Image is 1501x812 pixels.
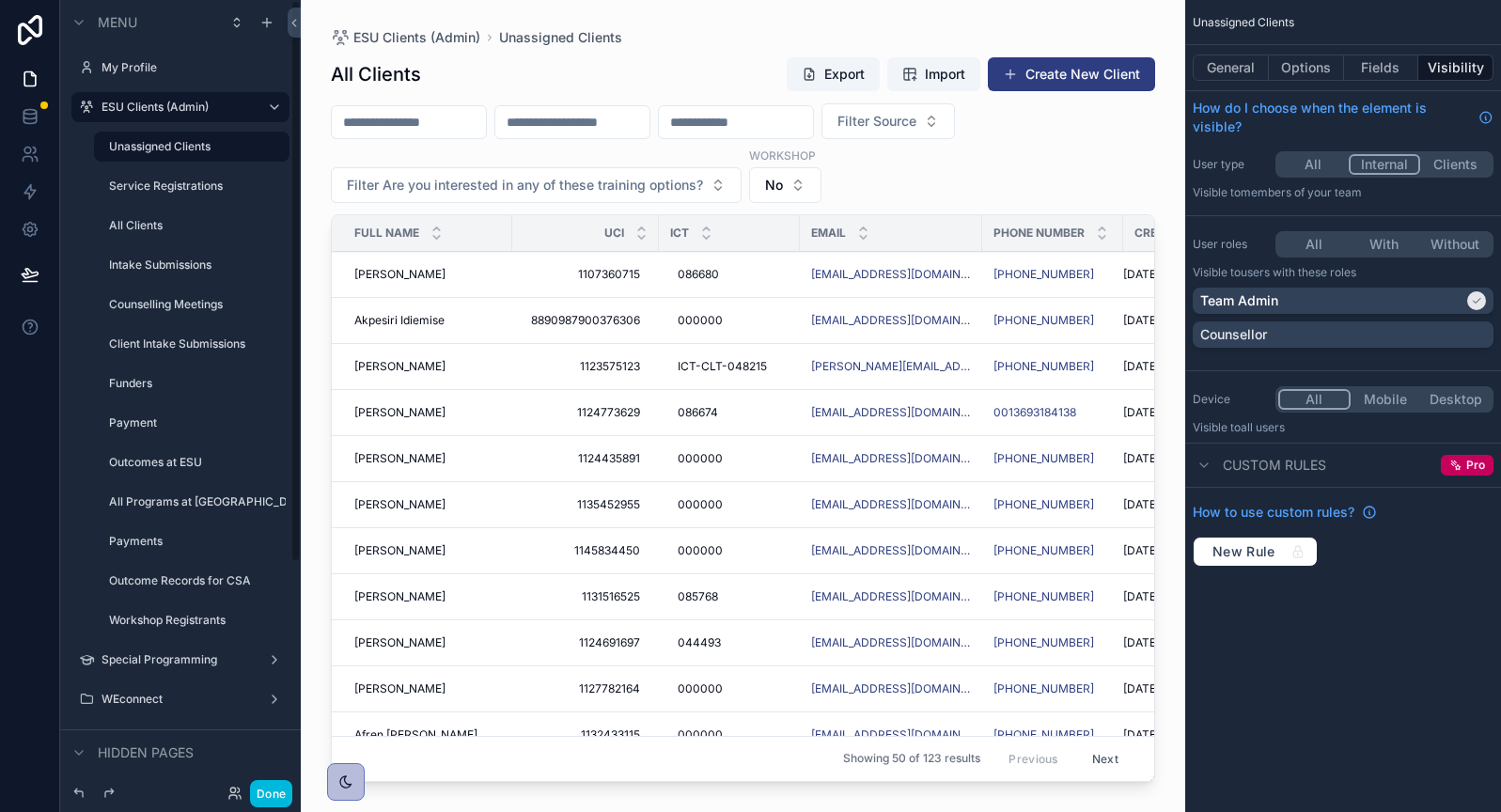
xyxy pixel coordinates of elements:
[109,218,278,233] label: All Clients
[1193,392,1268,407] label: Device
[1134,226,1187,241] span: Created
[98,743,194,762] span: Hidden pages
[109,336,278,351] label: Client Intake Submissions
[354,226,419,241] span: Full Name
[1344,55,1419,81] button: Fields
[993,226,1085,241] span: Phone Number
[1278,389,1351,410] button: All
[1193,237,1268,252] label: User roles
[1193,55,1269,81] button: General
[1420,389,1491,410] button: Desktop
[109,258,278,273] label: Intake Submissions
[1200,325,1267,344] p: Counsellor
[1269,55,1344,81] button: Options
[1418,55,1493,81] button: Visibility
[102,60,278,75] label: My Profile
[1466,458,1485,473] span: Pro
[1241,185,1362,199] span: Members of your team
[109,613,278,628] label: Workshop Registrants
[109,139,278,154] label: Unassigned Clients
[109,179,278,194] label: Service Registrations
[1193,503,1377,522] a: How to use custom rules?
[250,780,292,807] button: Done
[1241,420,1285,434] span: all users
[1278,154,1349,175] button: All
[1349,234,1419,255] button: With
[1349,154,1421,175] button: Internal
[1193,265,1493,280] p: Visible to
[109,494,286,509] label: All Programs at [GEOGRAPHIC_DATA]
[1278,234,1349,255] button: All
[102,692,252,707] label: WEconnect
[102,100,252,115] label: ESU Clients (Admin)
[109,297,278,312] label: Counselling Meetings
[1193,99,1493,136] a: How do I choose when the element is visible?
[1193,537,1318,567] button: New Rule
[1223,456,1326,475] span: Custom rules
[604,226,624,241] span: UCI
[1193,185,1493,200] p: Visible to
[109,415,278,430] label: Payment
[1193,99,1471,136] span: How do I choose when the element is visible?
[1420,234,1491,255] button: Without
[1205,543,1283,560] span: New Rule
[811,226,846,241] span: Email
[109,573,278,588] label: Outcome Records for CSA
[1193,503,1354,522] span: How to use custom rules?
[1200,291,1278,310] p: Team Admin
[670,226,689,241] span: ICT
[1241,265,1356,279] span: Users with these roles
[1193,15,1294,30] span: Unassigned Clients
[1193,420,1493,435] p: Visible to
[1351,389,1421,410] button: Mobile
[102,652,252,667] label: Special Programming
[98,13,137,32] span: Menu
[1420,154,1491,175] button: Clients
[328,572,1174,812] iframe: NPS survey
[109,376,278,391] label: Funders
[1193,157,1268,172] label: User type
[109,455,278,470] label: Outcomes at ESU
[109,534,278,549] label: Payments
